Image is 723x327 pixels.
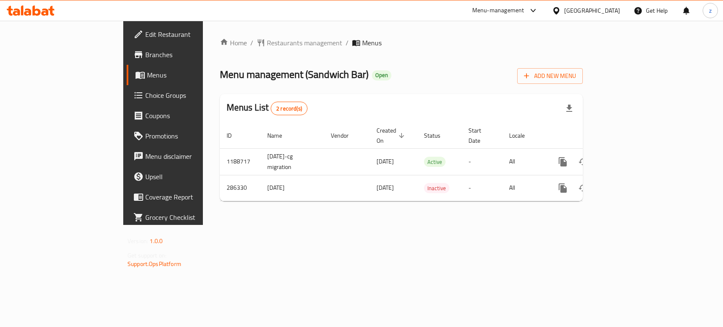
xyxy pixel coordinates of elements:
a: Edit Restaurant [127,24,244,44]
span: ID [227,130,243,141]
span: Start Date [468,125,492,146]
span: 1.0.0 [150,236,163,247]
td: - [462,148,502,175]
a: Branches [127,44,244,65]
span: Upsell [145,172,237,182]
a: Support.OpsPlatform [127,258,181,269]
span: Branches [145,50,237,60]
button: more [553,152,573,172]
span: Menu management ( Sandwich Bar ) [220,65,368,84]
span: Vendor [331,130,360,141]
span: Open [372,72,391,79]
div: Export file [559,98,579,119]
span: Version: [127,236,148,247]
span: Grocery Checklist [145,212,237,222]
a: Coupons [127,105,244,126]
a: Grocery Checklist [127,207,244,227]
td: [DATE] [260,175,324,201]
span: Status [424,130,452,141]
button: Change Status [573,152,593,172]
td: All [502,175,546,201]
button: Change Status [573,178,593,198]
h2: Menus List [227,101,307,115]
span: Coverage Report [145,192,237,202]
li: / [346,38,349,48]
span: Menus [147,70,237,80]
span: z [709,6,712,15]
span: Active [424,157,446,167]
a: Coverage Report [127,187,244,207]
span: Menu disclaimer [145,151,237,161]
td: All [502,148,546,175]
a: Choice Groups [127,85,244,105]
span: 2 record(s) [271,105,307,113]
div: Open [372,70,391,80]
span: Get support on: [127,250,166,261]
span: Choice Groups [145,90,237,100]
th: Actions [546,123,641,149]
a: Menus [127,65,244,85]
button: more [553,178,573,198]
span: Coupons [145,111,237,121]
span: Restaurants management [267,38,342,48]
td: [DATE]-cg migration [260,148,324,175]
div: [GEOGRAPHIC_DATA] [564,6,620,15]
span: Locale [509,130,536,141]
span: Promotions [145,131,237,141]
span: Name [267,130,293,141]
span: [DATE] [377,156,394,167]
button: Add New Menu [517,68,583,84]
table: enhanced table [220,123,641,201]
span: [DATE] [377,182,394,193]
td: - [462,175,502,201]
a: Promotions [127,126,244,146]
span: Add New Menu [524,71,576,81]
span: Edit Restaurant [145,29,237,39]
span: Inactive [424,183,449,193]
a: Restaurants management [257,38,342,48]
a: Menu disclaimer [127,146,244,166]
span: Created On [377,125,407,146]
div: Menu-management [472,6,524,16]
nav: breadcrumb [220,38,583,48]
span: Menus [362,38,382,48]
a: Upsell [127,166,244,187]
li: / [250,38,253,48]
